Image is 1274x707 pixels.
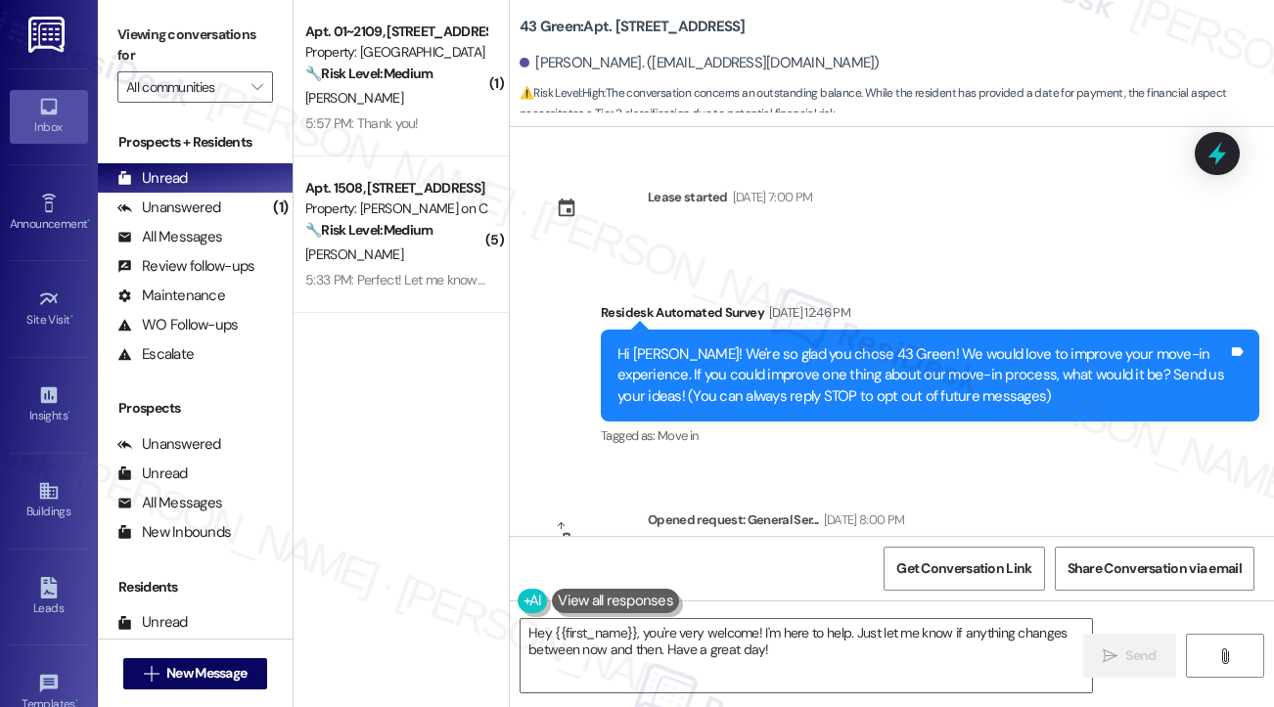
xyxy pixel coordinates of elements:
[268,637,293,667] div: (1)
[305,271,687,288] div: 5:33 PM: Perfect! Let me know if you need anything else on my end
[87,214,90,228] span: •
[10,474,88,527] a: Buildings
[601,302,1259,330] div: Residesk Automated Survey
[251,79,262,95] i: 
[658,427,698,444] span: Move in
[305,199,486,219] div: Property: [PERSON_NAME] on Canal
[617,344,1228,407] div: Hi [PERSON_NAME]! We're so glad you chose 43 Green! We would love to improve your move-in experie...
[98,132,293,153] div: Prospects + Residents
[305,42,486,63] div: Property: [GEOGRAPHIC_DATA]
[70,310,73,324] span: •
[68,406,70,420] span: •
[601,421,1259,450] div: Tagged as:
[117,256,254,277] div: Review follow-ups
[521,619,1092,692] textarea: Hey {{first_name}}, you're very welcome! I'm here to help. Just let me know if anything changes b...
[520,53,880,73] div: [PERSON_NAME]. ([EMAIL_ADDRESS][DOMAIN_NAME])
[884,547,1044,591] button: Get Conversation Link
[98,577,293,597] div: Residents
[648,509,904,537] div: Opened request: General Ser...
[520,85,604,101] strong: ⚠️ Risk Level: High
[1217,648,1232,664] i: 
[1103,648,1117,664] i: 
[648,187,728,207] div: Lease started
[305,221,432,239] strong: 🔧 Risk Level: Medium
[305,89,403,107] span: [PERSON_NAME]
[764,302,850,323] div: [DATE] 12:46 PM
[10,90,88,143] a: Inbox
[520,17,746,37] b: 43 Green: Apt. [STREET_ADDRESS]
[305,22,486,42] div: Apt. 01~2109, [STREET_ADDRESS][GEOGRAPHIC_DATA][US_STATE][STREET_ADDRESS]
[1083,634,1176,678] button: Send
[117,464,188,484] div: Unread
[117,198,221,218] div: Unanswered
[117,315,238,335] div: WO Follow-ups
[819,509,905,530] div: [DATE] 8:00 PM
[28,17,68,53] img: ResiDesk Logo
[117,434,221,455] div: Unanswered
[305,65,432,82] strong: 🔧 Risk Level: Medium
[117,344,194,365] div: Escalate
[10,283,88,335] a: Site Visit •
[126,71,242,103] input: All communities
[117,493,222,513] div: All Messages
[117,522,231,543] div: New Inbounds
[1055,547,1254,591] button: Share Conversation via email
[1125,645,1156,666] span: Send
[305,114,419,132] div: 5:57 PM: Thank you!
[117,612,188,633] div: Unread
[305,245,403,263] span: [PERSON_NAME]
[123,658,268,689] button: New Message
[728,187,813,207] div: [DATE] 7:00 PM
[896,558,1031,579] span: Get Conversation Link
[98,398,293,419] div: Prospects
[10,571,88,624] a: Leads
[117,227,222,247] div: All Messages
[117,20,273,71] label: Viewing conversations for
[268,193,293,223] div: (1)
[117,286,225,306] div: Maintenance
[1068,558,1242,579] span: Share Conversation via email
[166,663,247,684] span: New Message
[10,378,88,431] a: Insights •
[117,168,188,189] div: Unread
[144,666,159,682] i: 
[305,178,486,199] div: Apt. 1508, [STREET_ADDRESS]
[520,83,1274,125] span: : The conversation concerns an outstanding balance. While the resident has provided a date for pa...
